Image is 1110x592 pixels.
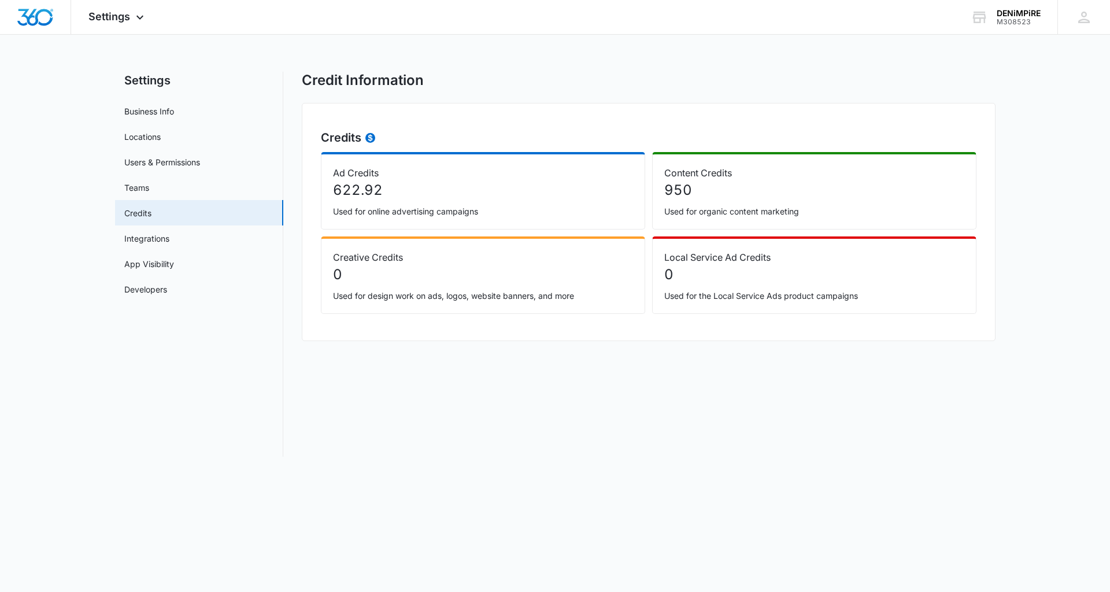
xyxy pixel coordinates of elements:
[124,232,169,245] a: Integrations
[124,283,167,295] a: Developers
[124,156,200,168] a: Users & Permissions
[124,207,151,219] a: Credits
[333,264,633,285] p: 0
[664,205,964,217] p: Used for organic content marketing
[664,290,964,302] p: Used for the Local Service Ads product campaigns
[664,166,964,180] p: Content Credits
[664,250,964,264] p: Local Service Ad Credits
[333,166,633,180] p: Ad Credits
[115,72,283,89] h2: Settings
[333,250,633,264] p: Creative Credits
[88,10,130,23] span: Settings
[124,258,174,270] a: App Visibility
[302,72,424,89] h1: Credit Information
[124,182,149,194] a: Teams
[333,180,633,201] p: 622.92
[124,105,174,117] a: Business Info
[333,290,633,302] p: Used for design work on ads, logos, website banners, and more
[997,18,1041,26] div: account id
[664,180,964,201] p: 950
[997,9,1041,18] div: account name
[321,129,976,146] h2: Credits
[333,205,633,217] p: Used for online advertising campaigns
[124,131,161,143] a: Locations
[664,264,964,285] p: 0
